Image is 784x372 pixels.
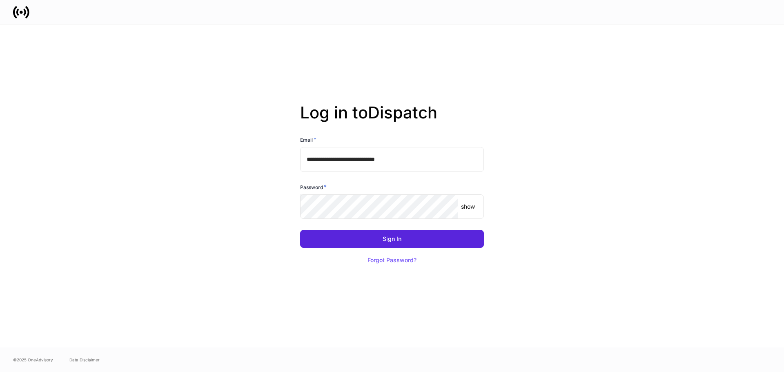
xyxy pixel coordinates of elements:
h6: Email [300,136,316,144]
button: Forgot Password? [357,251,427,269]
h6: Password [300,183,327,191]
span: © 2025 OneAdvisory [13,356,53,363]
a: Data Disclaimer [69,356,100,363]
h2: Log in to Dispatch [300,103,484,136]
p: show [461,203,475,211]
button: Sign In [300,230,484,248]
div: Sign In [383,236,401,242]
div: Forgot Password? [367,257,416,263]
